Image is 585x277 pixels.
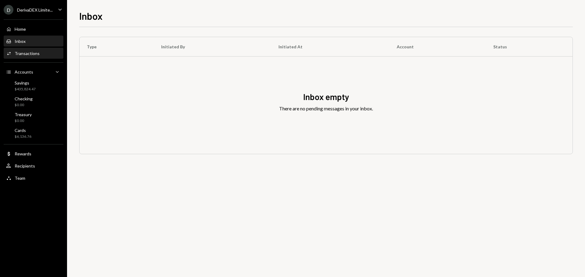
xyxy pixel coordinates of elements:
[4,160,63,171] a: Recipients
[15,151,31,156] div: Rewards
[4,23,63,34] a: Home
[4,126,63,140] a: Cards$6,136.76
[4,172,63,183] a: Team
[4,94,63,109] a: Checking$0.00
[15,175,25,181] div: Team
[80,37,154,57] th: Type
[15,134,31,139] div: $6,136.76
[4,36,63,47] a: Inbox
[15,80,36,85] div: Savings
[15,26,26,32] div: Home
[15,69,33,74] div: Accounts
[389,37,486,57] th: Account
[4,5,13,15] div: D
[15,102,33,108] div: $0.00
[154,37,271,57] th: Initiated By
[4,66,63,77] a: Accounts
[15,96,33,101] div: Checking
[79,10,103,22] h1: Inbox
[15,39,26,44] div: Inbox
[15,112,32,117] div: Treasury
[4,110,63,125] a: Treasury$0.00
[15,128,31,133] div: Cards
[15,87,36,92] div: $435,824.47
[4,48,63,59] a: Transactions
[17,7,53,12] div: DerivaDEX Limite...
[303,91,349,103] div: Inbox empty
[486,37,573,57] th: Status
[15,118,32,123] div: $0.00
[271,37,389,57] th: Initiated At
[279,105,373,112] div: There are no pending messages in your inbox.
[15,51,40,56] div: Transactions
[4,78,63,93] a: Savings$435,824.47
[4,148,63,159] a: Rewards
[15,163,35,168] div: Recipients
